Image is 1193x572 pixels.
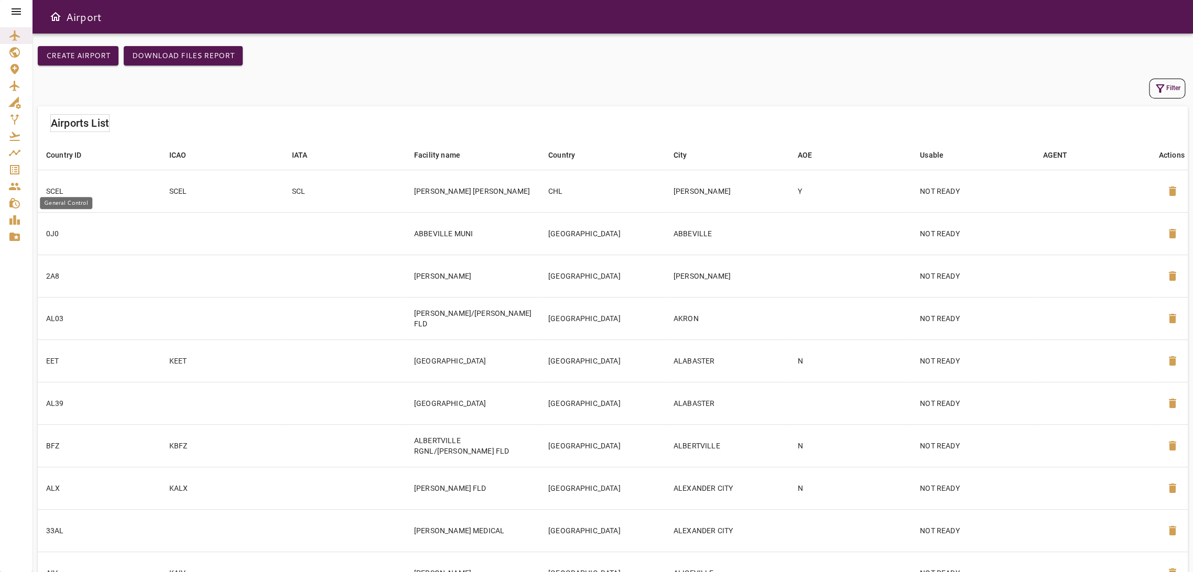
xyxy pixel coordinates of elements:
[665,255,789,297] td: [PERSON_NAME]
[124,46,243,65] button: Download Files Report
[789,467,912,509] td: N
[291,149,321,161] span: IATA
[540,509,665,552] td: [GEOGRAPHIC_DATA]
[38,255,161,297] td: 2A8
[540,467,665,509] td: [GEOGRAPHIC_DATA]
[406,382,540,424] td: [GEOGRAPHIC_DATA]
[548,149,589,161] span: Country
[1166,312,1179,325] span: delete
[38,382,161,424] td: AL39
[540,382,665,424] td: [GEOGRAPHIC_DATA]
[40,197,92,209] div: General Control
[920,525,1026,536] p: NOT READY
[1166,270,1179,282] span: delete
[38,467,161,509] td: ALX
[38,212,161,255] td: 0J0
[38,339,161,382] td: EET
[38,424,161,467] td: BFZ
[920,149,957,161] span: Usable
[1166,355,1179,367] span: delete
[45,6,66,27] button: Open drawer
[1160,391,1185,416] button: Delete Airport
[406,212,540,255] td: ABBEVILLE MUNI
[161,424,284,467] td: KBFZ
[540,339,665,382] td: [GEOGRAPHIC_DATA]
[674,149,701,161] span: City
[665,382,789,424] td: ALABASTER
[920,228,1026,239] p: NOT READY
[789,339,912,382] td: N
[46,149,82,161] div: Country ID
[1166,185,1179,197] span: delete
[1160,263,1185,289] button: Delete Airport
[161,467,284,509] td: KALX
[1160,221,1185,246] button: Delete Airport
[920,313,1026,324] p: NOT READY
[161,339,284,382] td: KEET
[1166,397,1179,410] span: delete
[548,149,575,161] div: Country
[38,170,161,212] td: SCEL
[406,297,540,339] td: [PERSON_NAME]/[PERSON_NAME] FLD
[66,8,102,25] h6: Airport
[1160,433,1185,458] button: Delete Airport
[920,186,1026,196] p: NOT READY
[414,149,460,161] div: Facility name
[540,255,665,297] td: [GEOGRAPHIC_DATA]
[1160,306,1185,331] button: Delete Airport
[674,149,687,161] div: City
[920,441,1026,451] p: NOT READY
[1166,439,1179,452] span: delete
[406,509,540,552] td: [PERSON_NAME] MEDICAL
[540,212,665,255] td: [GEOGRAPHIC_DATA]
[920,483,1026,493] p: NOT READY
[665,467,789,509] td: ALEXANDER CITY
[406,255,540,297] td: [PERSON_NAME]
[1166,227,1179,240] span: delete
[1160,476,1185,501] button: Delete Airport
[38,297,161,339] td: AL03
[414,149,474,161] span: Facility name
[665,297,789,339] td: AKRON
[920,356,1026,366] p: NOT READY
[38,509,161,552] td: 33AL
[789,424,912,467] td: N
[291,149,307,161] div: IATA
[665,509,789,552] td: ALEXANDER CITY
[540,297,665,339] td: [GEOGRAPHIC_DATA]
[920,271,1026,281] p: NOT READY
[798,149,826,161] span: AOE
[920,398,1026,409] p: NOT READY
[540,170,665,212] td: CHL
[665,170,789,212] td: [PERSON_NAME]
[406,339,540,382] td: [GEOGRAPHIC_DATA]
[406,467,540,509] td: [PERSON_NAME] FLD
[920,149,943,161] div: Usable
[406,424,540,467] td: ALBERTVILLE RGNL/[PERSON_NAME] FLD
[161,170,284,212] td: SCEL
[406,170,540,212] td: [PERSON_NAME] [PERSON_NAME]
[1166,482,1179,494] span: delete
[169,149,200,161] span: ICAO
[1043,149,1081,161] span: AGENT
[283,170,405,212] td: SCL
[51,115,109,131] h6: Airports List
[540,424,665,467] td: [GEOGRAPHIC_DATA]
[798,149,812,161] div: AOE
[1160,179,1185,204] button: Delete Airport
[1160,518,1185,543] button: Delete Airport
[665,424,789,467] td: ALBERTVILLE
[665,339,789,382] td: ALABASTER
[1043,149,1067,161] div: AGENT
[46,149,95,161] span: Country ID
[665,212,789,255] td: ABBEVILLE
[38,46,118,65] button: Create airport
[1149,79,1185,98] button: Filter
[789,170,912,212] td: Y
[1166,524,1179,537] span: delete
[1160,348,1185,373] button: Delete Airport
[169,149,187,161] div: ICAO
